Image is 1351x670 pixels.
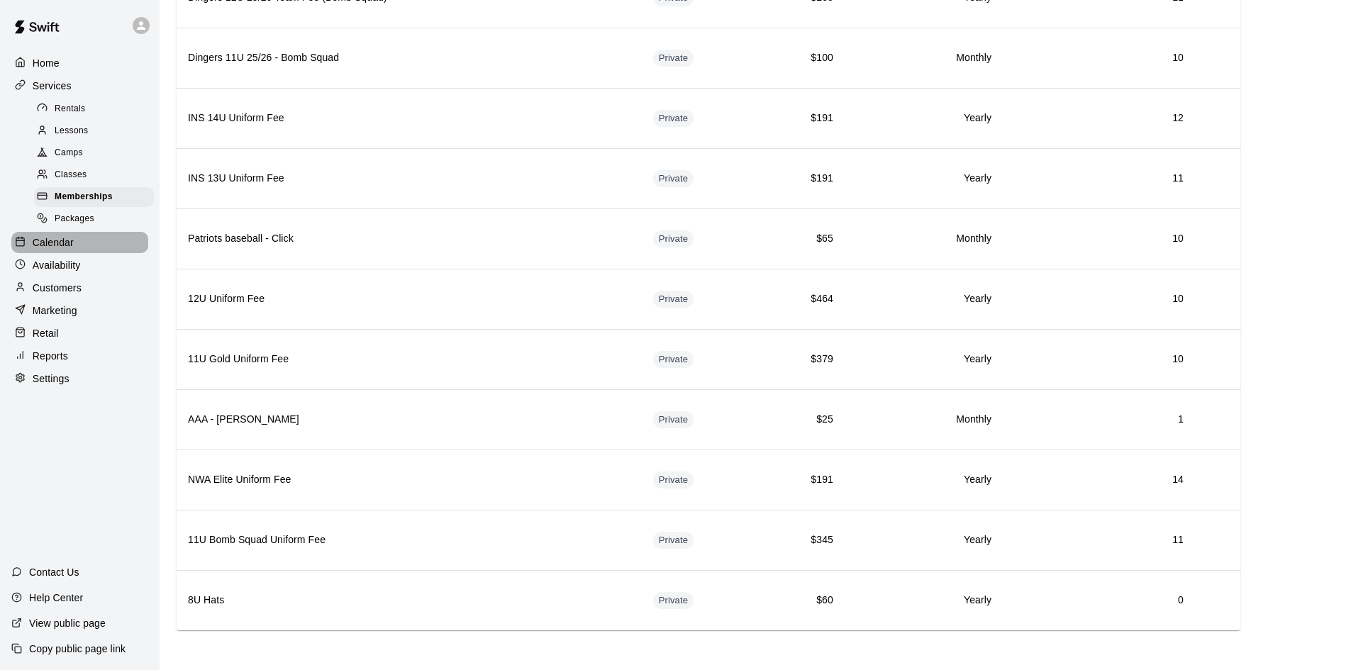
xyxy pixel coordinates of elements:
h6: $191 [771,472,833,488]
p: Services [33,79,72,93]
span: Private [653,474,694,487]
h6: $379 [771,352,833,367]
p: Copy public page link [29,642,126,656]
div: This membership is hidden from the memberships page [653,230,694,247]
div: Camps [34,143,154,163]
span: Private [653,52,694,65]
a: Packages [34,208,160,230]
h6: NWA Elite Uniform Fee [188,472,630,488]
div: Calendar [11,232,148,253]
h6: $100 [771,50,833,66]
span: Private [653,594,694,608]
span: Classes [55,168,87,182]
h6: Monthly [856,50,991,66]
span: Packages [55,212,94,226]
p: Help Center [29,591,83,605]
p: Home [33,56,60,70]
span: Private [653,293,694,306]
h6: 10 [1014,231,1184,247]
a: Customers [11,277,148,298]
p: Availability [33,258,81,272]
a: Availability [11,255,148,276]
span: Memberships [55,190,113,204]
h6: INS 14U Uniform Fee [188,111,630,126]
div: This membership is hidden from the memberships page [653,50,694,67]
h6: $65 [771,231,833,247]
span: Private [653,233,694,246]
p: Reports [33,349,68,363]
h6: AAA - [PERSON_NAME] [188,412,630,428]
div: This membership is hidden from the memberships page [653,532,694,549]
h6: Yearly [856,472,991,488]
span: Camps [55,146,83,160]
h6: 11 [1014,532,1184,548]
div: Packages [34,209,154,229]
h6: 8U Hats [188,593,630,608]
h6: $191 [771,171,833,186]
h6: Yearly [856,532,991,548]
h6: Yearly [856,171,991,186]
h6: 12U Uniform Fee [188,291,630,307]
span: Private [653,413,694,427]
p: View public page [29,616,106,630]
h6: $60 [771,593,833,608]
a: Memberships [34,186,160,208]
span: Private [653,353,694,367]
h6: Yearly [856,111,991,126]
p: Contact Us [29,565,79,579]
span: Rentals [55,102,86,116]
span: Private [653,172,694,186]
h6: 10 [1014,291,1184,307]
h6: Monthly [856,412,991,428]
p: Retail [33,326,59,340]
div: This membership is hidden from the memberships page [653,592,694,609]
h6: Yearly [856,352,991,367]
a: Marketing [11,300,148,321]
div: Memberships [34,187,154,207]
span: Lessons [55,124,89,138]
h6: 11U Bomb Squad Uniform Fee [188,532,630,548]
div: Classes [34,165,154,185]
a: Services [11,75,148,96]
span: Private [653,112,694,125]
a: Camps [34,143,160,164]
h6: $345 [771,532,833,548]
a: Reports [11,345,148,367]
div: This membership is hidden from the memberships page [653,110,694,127]
span: Private [653,534,694,547]
a: Lessons [34,120,160,142]
p: Calendar [33,235,74,250]
a: Retail [11,323,148,344]
h6: 11U Gold Uniform Fee [188,352,630,367]
div: This membership is hidden from the memberships page [653,411,694,428]
h6: Monthly [856,231,991,247]
h6: Patriots baseball - Click [188,231,630,247]
div: This membership is hidden from the memberships page [653,170,694,187]
p: Customers [33,281,82,295]
h6: INS 13U Uniform Fee [188,171,630,186]
div: This membership is hidden from the memberships page [653,471,694,488]
p: Marketing [33,303,77,318]
h6: $25 [771,412,833,428]
h6: 0 [1014,593,1184,608]
a: Rentals [34,98,160,120]
h6: $191 [771,111,833,126]
div: This membership is hidden from the memberships page [653,351,694,368]
h6: 14 [1014,472,1184,488]
a: Settings [11,368,148,389]
h6: 10 [1014,352,1184,367]
h6: Dingers 11U 25/26 - Bomb Squad [188,50,630,66]
div: Rentals [34,99,154,119]
a: Home [11,52,148,74]
h6: 10 [1014,50,1184,66]
h6: 11 [1014,171,1184,186]
h6: 12 [1014,111,1184,126]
